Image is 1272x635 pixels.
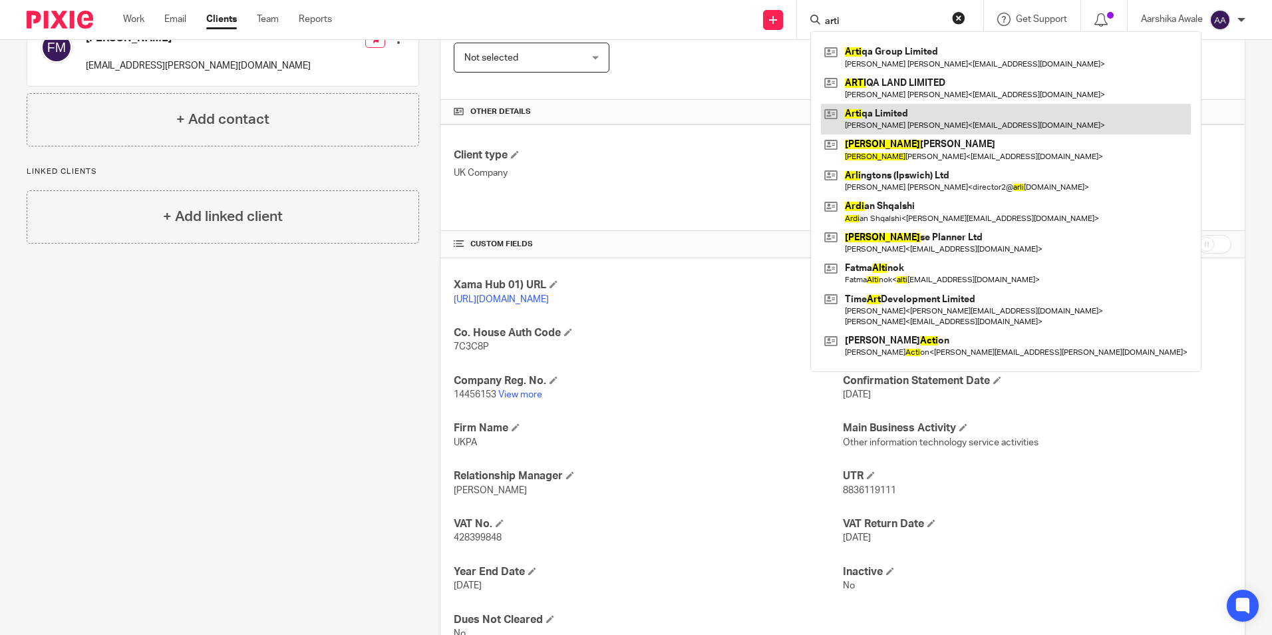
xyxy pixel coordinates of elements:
[123,13,144,26] a: Work
[464,53,518,63] span: Not selected
[454,421,842,435] h4: Firm Name
[163,206,283,227] h4: + Add linked client
[27,166,419,177] p: Linked clients
[86,59,311,73] p: [EMAIL_ADDRESS][PERSON_NAME][DOMAIN_NAME]
[1209,9,1231,31] img: svg%3E
[1141,13,1203,26] p: Aarshika Awale
[206,13,237,26] a: Clients
[454,148,842,162] h4: Client type
[843,565,1231,579] h4: Inactive
[454,469,842,483] h4: Relationship Manager
[843,533,871,542] span: [DATE]
[1016,15,1067,24] span: Get Support
[498,390,542,399] a: View more
[843,438,1038,447] span: Other information technology service activities
[164,13,186,26] a: Email
[454,374,842,388] h4: Company Reg. No.
[843,374,1231,388] h4: Confirmation Statement Date
[843,517,1231,531] h4: VAT Return Date
[454,517,842,531] h4: VAT No.
[41,31,73,63] img: svg%3E
[470,106,531,117] span: Other details
[454,278,842,292] h4: Xama Hub 01) URL
[454,581,482,590] span: [DATE]
[843,486,896,495] span: 8836119111
[27,11,93,29] img: Pixie
[257,13,279,26] a: Team
[843,421,1231,435] h4: Main Business Activity
[454,166,842,180] p: UK Company
[454,486,527,495] span: [PERSON_NAME]
[843,469,1231,483] h4: UTR
[454,295,549,304] a: [URL][DOMAIN_NAME]
[843,390,871,399] span: [DATE]
[843,581,855,590] span: No
[952,11,965,25] button: Clear
[454,239,842,250] h4: CUSTOM FIELDS
[454,613,842,627] h4: Dues Not Cleared
[454,565,842,579] h4: Year End Date
[454,390,496,399] span: 14456153
[454,533,502,542] span: 428399848
[454,326,842,340] h4: Co. House Auth Code
[176,109,269,130] h4: + Add contact
[454,438,477,447] span: UKPA
[299,13,332,26] a: Reports
[454,342,489,351] span: 7C3C8P
[824,16,943,28] input: Search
